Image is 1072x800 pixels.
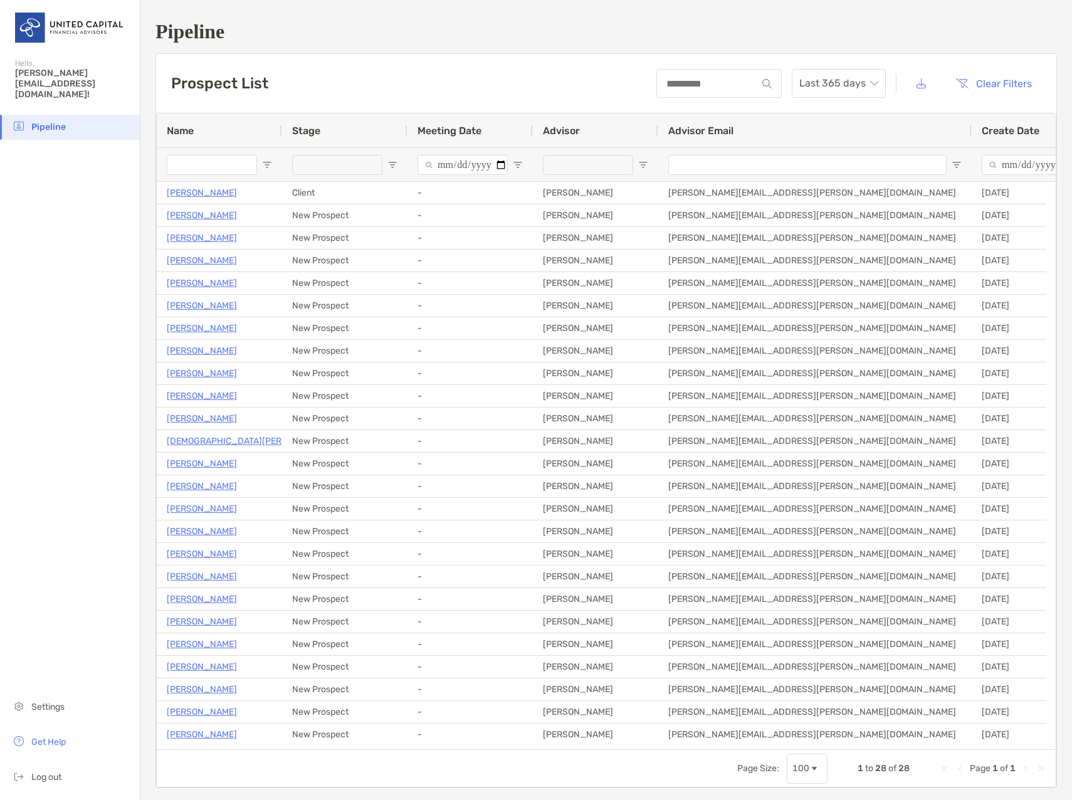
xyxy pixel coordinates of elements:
[762,79,772,88] img: input icon
[167,636,237,652] a: [PERSON_NAME]
[167,659,237,675] a: [PERSON_NAME]
[167,433,332,449] a: [DEMOGRAPHIC_DATA][PERSON_NAME]
[282,678,407,700] div: New Prospect
[11,118,26,134] img: pipeline icon
[15,68,132,100] span: [PERSON_NAME][EMAIL_ADDRESS][DOMAIN_NAME]!
[658,385,972,407] div: [PERSON_NAME][EMAIL_ADDRESS][PERSON_NAME][DOMAIN_NAME]
[282,633,407,655] div: New Prospect
[658,204,972,226] div: [PERSON_NAME][EMAIL_ADDRESS][PERSON_NAME][DOMAIN_NAME]
[407,340,533,362] div: -
[282,295,407,317] div: New Prospect
[533,678,658,700] div: [PERSON_NAME]
[282,566,407,587] div: New Prospect
[407,633,533,655] div: -
[167,298,237,313] a: [PERSON_NAME]
[167,682,237,697] p: [PERSON_NAME]
[282,227,407,249] div: New Prospect
[407,656,533,678] div: -
[167,546,237,562] a: [PERSON_NAME]
[282,588,407,610] div: New Prospect
[167,411,237,426] a: [PERSON_NAME]
[167,343,237,359] a: [PERSON_NAME]
[167,524,237,539] a: [PERSON_NAME]
[533,633,658,655] div: [PERSON_NAME]
[167,208,237,223] a: [PERSON_NAME]
[533,543,658,565] div: [PERSON_NAME]
[533,656,658,678] div: [PERSON_NAME]
[533,453,658,475] div: [PERSON_NAME]
[658,701,972,723] div: [PERSON_NAME][EMAIL_ADDRESS][PERSON_NAME][DOMAIN_NAME]
[282,724,407,745] div: New Prospect
[407,701,533,723] div: -
[167,366,237,381] a: [PERSON_NAME]
[167,230,237,246] a: [PERSON_NAME]
[407,227,533,249] div: -
[533,250,658,271] div: [PERSON_NAME]
[992,763,998,774] span: 1
[658,566,972,587] div: [PERSON_NAME][EMAIL_ADDRESS][PERSON_NAME][DOMAIN_NAME]
[952,160,962,170] button: Open Filter Menu
[407,408,533,429] div: -
[533,295,658,317] div: [PERSON_NAME]
[407,678,533,700] div: -
[167,275,237,291] a: [PERSON_NAME]
[658,272,972,294] div: [PERSON_NAME][EMAIL_ADDRESS][PERSON_NAME][DOMAIN_NAME]
[282,204,407,226] div: New Prospect
[658,430,972,452] div: [PERSON_NAME][EMAIL_ADDRESS][PERSON_NAME][DOMAIN_NAME]
[658,475,972,497] div: [PERSON_NAME][EMAIL_ADDRESS][PERSON_NAME][DOMAIN_NAME]
[407,566,533,587] div: -
[533,362,658,384] div: [PERSON_NAME]
[658,182,972,204] div: [PERSON_NAME][EMAIL_ADDRESS][PERSON_NAME][DOMAIN_NAME]
[167,614,237,629] a: [PERSON_NAME]
[533,385,658,407] div: [PERSON_NAME]
[955,764,965,774] div: Previous Page
[737,763,779,774] div: Page Size:
[533,520,658,542] div: [PERSON_NAME]
[658,408,972,429] div: [PERSON_NAME][EMAIL_ADDRESS][PERSON_NAME][DOMAIN_NAME]
[167,727,237,742] a: [PERSON_NAME]
[668,125,733,137] span: Advisor Email
[282,520,407,542] div: New Prospect
[167,704,237,720] a: [PERSON_NAME]
[167,185,237,201] p: [PERSON_NAME]
[167,388,237,404] a: [PERSON_NAME]
[658,588,972,610] div: [PERSON_NAME][EMAIL_ADDRESS][PERSON_NAME][DOMAIN_NAME]
[533,340,658,362] div: [PERSON_NAME]
[407,204,533,226] div: -
[282,340,407,362] div: New Prospect
[658,317,972,339] div: [PERSON_NAME][EMAIL_ADDRESS][PERSON_NAME][DOMAIN_NAME]
[167,569,237,584] a: [PERSON_NAME]
[167,125,194,137] span: Name
[167,501,237,517] a: [PERSON_NAME]
[533,272,658,294] div: [PERSON_NAME]
[799,70,878,97] span: Last 365 days
[282,250,407,271] div: New Prospect
[1036,764,1046,774] div: Last Page
[513,160,523,170] button: Open Filter Menu
[167,478,237,494] a: [PERSON_NAME]
[658,453,972,475] div: [PERSON_NAME][EMAIL_ADDRESS][PERSON_NAME][DOMAIN_NAME]
[407,317,533,339] div: -
[658,295,972,317] div: [PERSON_NAME][EMAIL_ADDRESS][PERSON_NAME][DOMAIN_NAME]
[167,456,237,471] a: [PERSON_NAME]
[282,317,407,339] div: New Prospect
[31,702,65,712] span: Settings
[407,453,533,475] div: -
[407,362,533,384] div: -
[658,678,972,700] div: [PERSON_NAME][EMAIL_ADDRESS][PERSON_NAME][DOMAIN_NAME]
[292,125,320,137] span: Stage
[1021,764,1031,774] div: Next Page
[167,155,257,175] input: Name Filter Input
[407,295,533,317] div: -
[282,611,407,633] div: New Prospect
